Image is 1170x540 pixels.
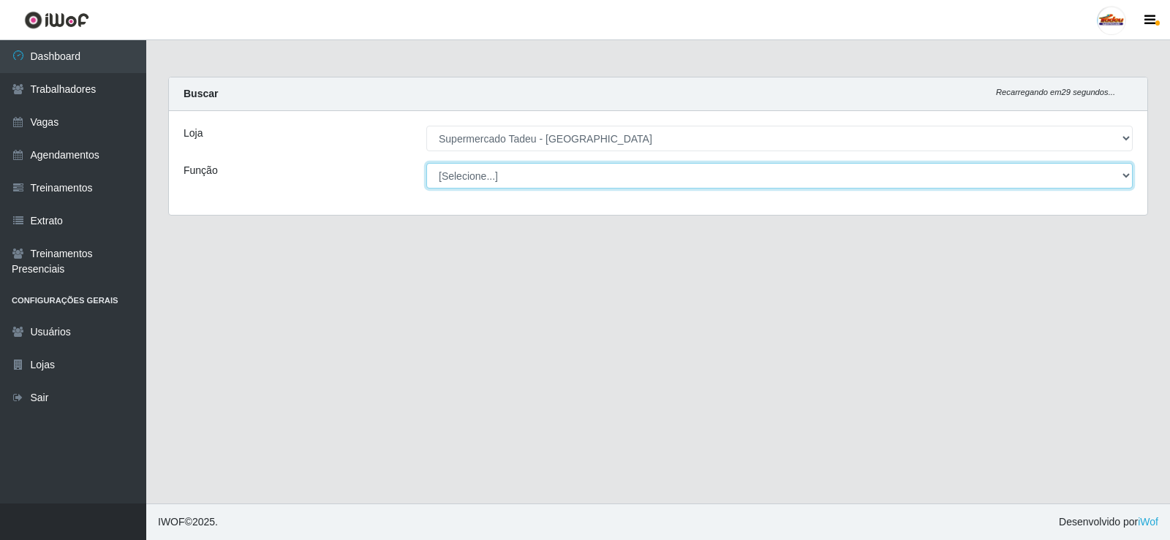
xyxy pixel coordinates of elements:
[996,88,1115,96] i: Recarregando em 29 segundos...
[184,126,203,141] label: Loja
[24,11,89,29] img: CoreUI Logo
[1138,516,1158,528] a: iWof
[158,514,218,530] span: © 2025 .
[1059,514,1158,530] span: Desenvolvido por
[184,163,218,178] label: Função
[184,88,218,99] strong: Buscar
[158,516,185,528] span: IWOF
